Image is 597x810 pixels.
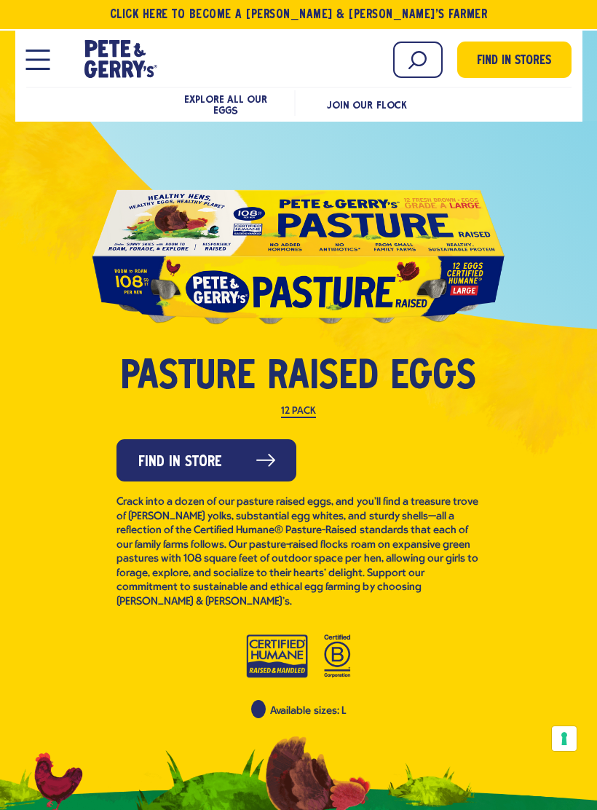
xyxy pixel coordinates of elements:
[26,50,50,70] button: Open Mobile Menu Modal Dialog
[270,706,345,717] span: Available sizes: L
[26,87,572,118] nav: mobile product menu
[138,451,222,473] span: Find in Store
[477,52,551,71] span: Find in Stores
[116,495,481,609] p: Crack into a dozen of our pasture raised eggs, and you’ll find a treasure trove of [PERSON_NAME] ...
[281,406,316,418] label: 12 Pack
[457,42,572,78] a: Find in Stores
[393,42,443,78] input: Search
[116,439,296,481] a: Find in Store
[184,93,267,116] a: Explore All Our Eggs
[327,99,406,111] a: Join Our Flock
[552,726,577,751] button: Your consent preferences for tracking technologies
[116,358,481,400] h1: Pasture Raised Eggs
